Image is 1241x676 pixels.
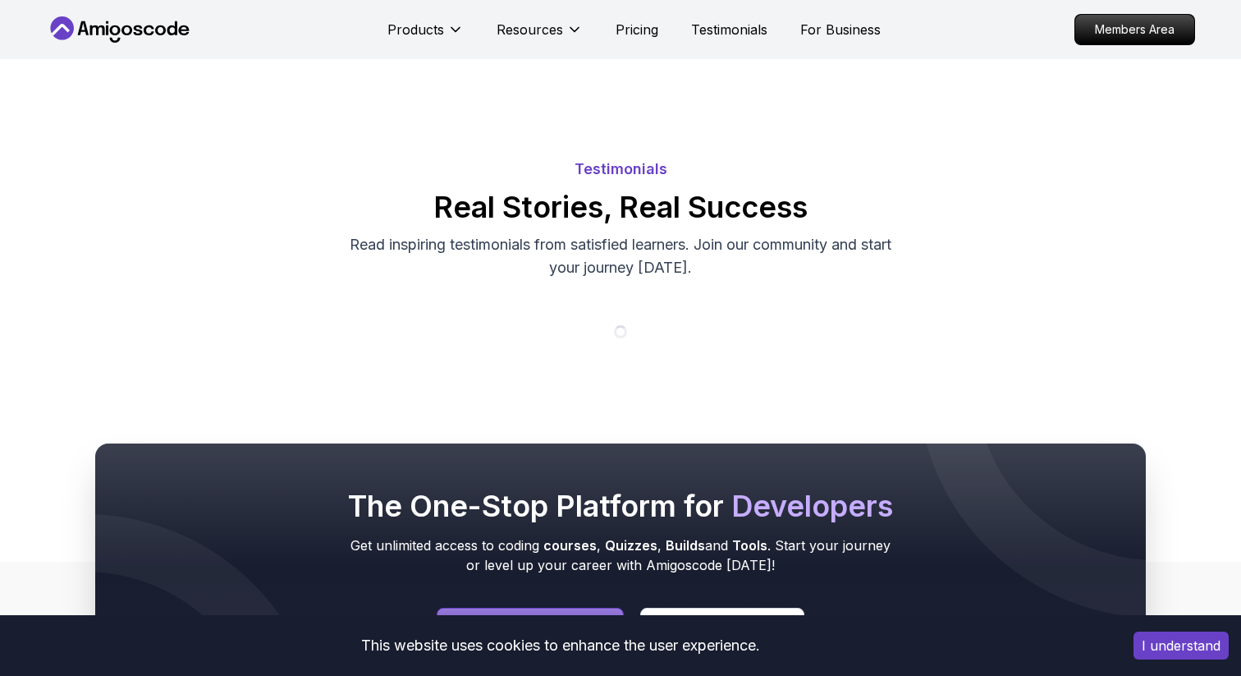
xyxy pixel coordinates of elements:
[605,537,657,554] span: Quizzes
[543,537,597,554] span: courses
[12,628,1109,664] div: This website uses cookies to enhance the user experience.
[731,488,893,524] span: Developers
[437,608,624,642] a: Signin page
[387,20,464,53] button: Products
[497,20,583,53] button: Resources
[666,537,705,554] span: Builds
[800,20,881,39] a: For Business
[345,490,896,522] h2: The One-Stop Platform for
[1075,15,1194,44] p: Members Area
[387,20,444,39] p: Products
[691,20,767,39] a: Testimonials
[46,191,1195,223] h2: Real Stories, Real Success
[345,536,896,575] p: Get unlimited access to coding , , and . Start your journey or level up your career with Amigosco...
[640,608,804,642] button: Check Courses
[497,20,563,39] p: Resources
[345,233,896,279] p: Read inspiring testimonials from satisfied learners. Join our community and start your journey [D...
[732,537,767,554] span: Tools
[1133,632,1229,660] button: Accept cookies
[640,608,804,642] a: Courses page
[46,158,1195,181] p: Testimonials
[1074,14,1195,45] a: Members Area
[616,20,658,39] a: Pricing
